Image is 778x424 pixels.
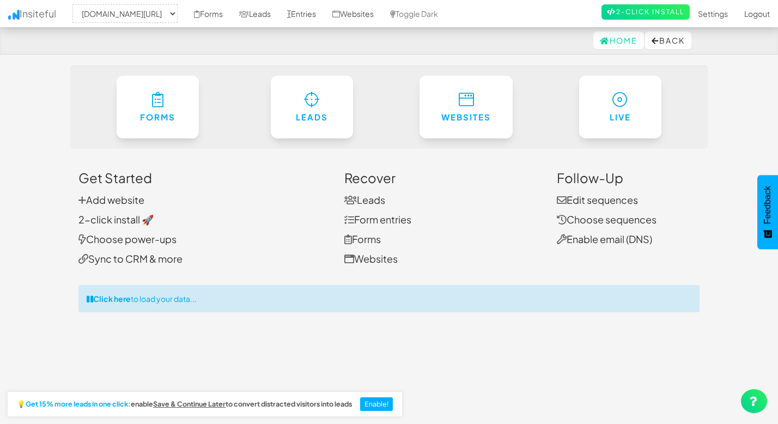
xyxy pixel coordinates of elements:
a: Edit sequences [557,193,638,206]
strong: Click here [93,294,131,304]
a: Forms [344,233,381,245]
a: Add website [78,193,144,206]
h2: 💡 enable to convert distracted visitors into leads [17,401,352,408]
h6: Forms [138,113,178,122]
a: Save & Continue Later [153,401,226,408]
a: Websites [420,76,513,138]
h6: Leads [293,113,332,122]
h6: Websites [441,113,491,122]
h6: Live [601,113,640,122]
h3: Follow-Up [557,171,700,185]
a: Choose sequences [557,213,657,226]
a: Enable email (DNS) [557,233,652,245]
a: Leads [344,193,385,206]
h3: Recover [344,171,540,185]
span: Feedback [763,186,773,224]
button: Enable! [360,397,393,411]
a: Form entries [344,213,411,226]
a: 2-click install 🚀 [78,213,154,226]
a: Forms [117,76,199,138]
div: to load your data... [78,285,700,312]
button: Back [645,32,691,49]
a: Home [593,32,644,49]
strong: Get 15% more leads in one click: [26,401,131,408]
a: Sync to CRM & more [78,252,183,265]
a: Live [579,76,662,138]
a: Leads [271,76,354,138]
h3: Get Started [78,171,328,185]
u: Save & Continue Later [153,399,226,408]
button: Feedback - Show survey [757,175,778,249]
a: 2-Click Install [601,4,690,20]
img: icon.png [8,10,20,20]
a: Choose power-ups [78,233,177,245]
a: Websites [344,252,398,265]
